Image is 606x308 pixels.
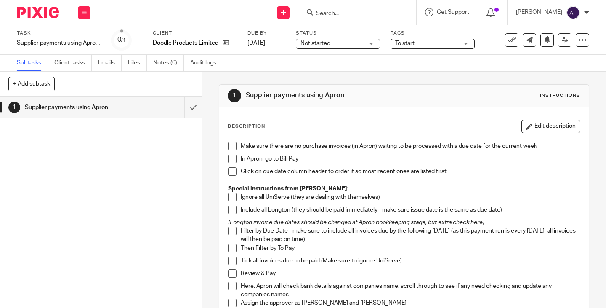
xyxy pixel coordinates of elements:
[228,89,241,102] div: 1
[17,55,48,71] a: Subtasks
[241,282,580,299] p: Here, Apron will check bank details against companies name, scroll through to see if any need che...
[17,7,59,18] img: Pixie
[516,8,562,16] p: [PERSON_NAME]
[121,38,126,43] small: /1
[247,40,265,46] span: [DATE]
[391,30,475,37] label: Tags
[241,206,580,214] p: Include all Longton (they should be paid immediately - make sure issue date is the same as due date)
[246,91,422,100] h1: Supplier payments using Apron
[8,77,55,91] button: + Add subtask
[521,120,580,133] button: Edit description
[300,40,330,46] span: Not started
[241,299,580,307] p: Assign the approver as [PERSON_NAME] and [PERSON_NAME]
[117,35,126,45] div: 0
[540,92,580,99] div: Instructions
[153,55,184,71] a: Notes (0)
[190,55,223,71] a: Audit logs
[241,257,580,265] p: Tick all invoices due to be paid (Make sure to ignore UniServe)
[153,39,218,47] p: Doodle Products Limited
[17,39,101,47] div: Supplier payments using Apron WEEKLY - Doodle Products Limited
[247,30,285,37] label: Due by
[241,244,580,252] p: Then Filter by To Pay
[241,167,580,176] p: Click on due date column header to order it so most recent ones are listed first
[8,102,20,113] div: 1
[241,193,580,201] p: Ignore all UniServe (they are dealing with themselves)
[228,186,348,192] strong: Special instructions from [PERSON_NAME]:
[241,227,580,244] p: Filter by Due Date - make sure to include all invoices due by the following [DATE] (as this payme...
[128,55,147,71] a: Files
[437,9,469,15] span: Get Support
[395,40,415,46] span: To start
[241,269,580,278] p: Review & Pay
[228,123,265,130] p: Description
[54,55,92,71] a: Client tasks
[241,142,580,150] p: Make sure there are no purchase invoices (in Apron) waiting to be processed with a due date for t...
[25,101,126,114] h1: Supplier payments using Apron
[315,10,391,18] input: Search
[17,30,101,37] label: Task
[153,30,237,37] label: Client
[296,30,380,37] label: Status
[228,220,484,225] em: (Longton invoice due dates should be changed at Apron bookkeeping stage, but extra check here)
[566,6,580,19] img: svg%3E
[241,155,580,163] p: In Apron, go to Bill Pay
[98,55,122,71] a: Emails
